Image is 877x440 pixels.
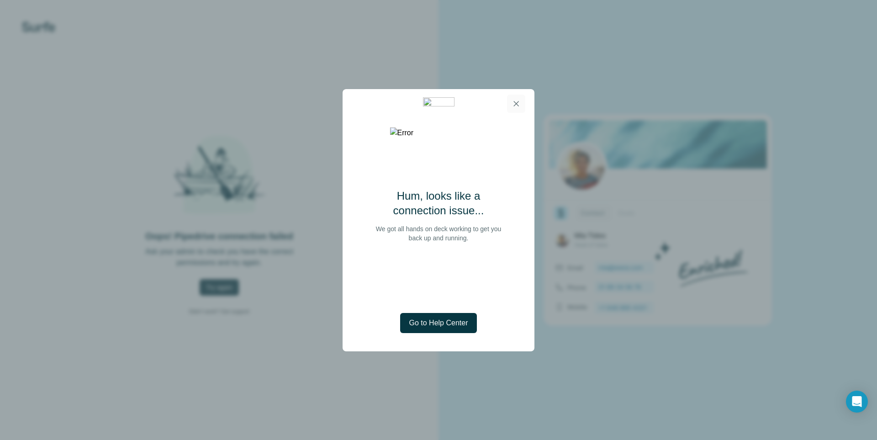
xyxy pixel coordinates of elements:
[846,391,868,413] div: Open Intercom Messenger
[372,224,505,243] p: We got all hands on deck working to get you back up and running.
[409,318,468,329] span: Go to Help Center
[423,97,454,110] img: c6a79620-9659-4e98-b4bb-7a5530b13274
[372,189,505,218] h2: Hum, looks like a connection issue...
[400,313,477,333] button: Go to Help Center
[390,127,487,138] img: Error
